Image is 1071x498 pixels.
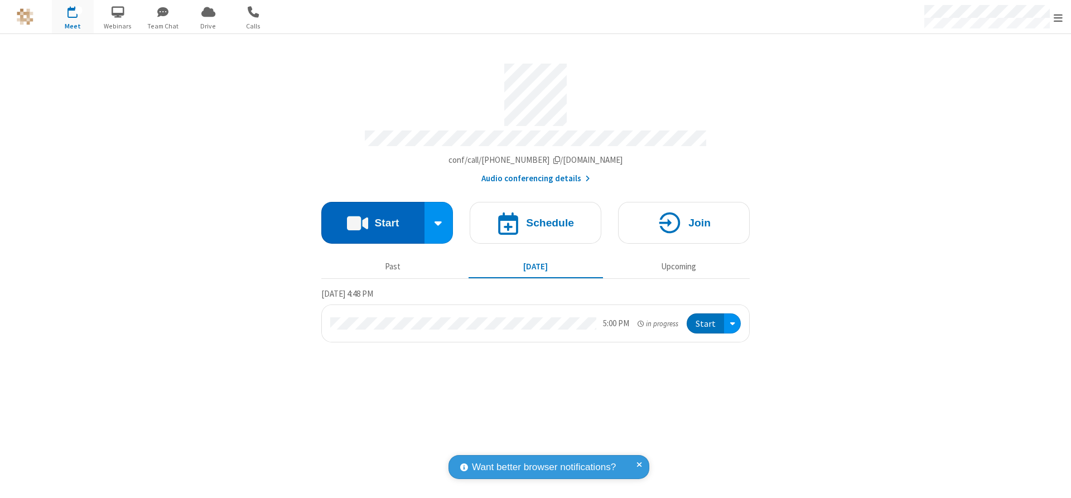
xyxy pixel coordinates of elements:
[187,21,229,31] span: Drive
[724,313,741,334] div: Open menu
[638,318,678,329] em: in progress
[75,6,83,14] div: 1
[526,217,574,228] h4: Schedule
[687,313,724,334] button: Start
[448,154,623,165] span: Copy my meeting room link
[424,202,454,244] div: Start conference options
[603,317,629,330] div: 5:00 PM
[52,21,94,31] span: Meet
[17,8,33,25] img: QA Selenium DO NOT DELETE OR CHANGE
[688,217,711,228] h4: Join
[470,202,601,244] button: Schedule
[469,256,603,277] button: [DATE]
[374,217,399,228] h4: Start
[448,154,623,167] button: Copy my meeting room linkCopy my meeting room link
[321,287,750,343] section: Today's Meetings
[472,460,616,475] span: Want better browser notifications?
[326,256,460,277] button: Past
[321,55,750,185] section: Account details
[481,172,590,185] button: Audio conferencing details
[321,288,373,299] span: [DATE] 4:48 PM
[142,21,184,31] span: Team Chat
[233,21,274,31] span: Calls
[97,21,139,31] span: Webinars
[321,202,424,244] button: Start
[611,256,746,277] button: Upcoming
[1043,469,1063,490] iframe: Chat
[618,202,750,244] button: Join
